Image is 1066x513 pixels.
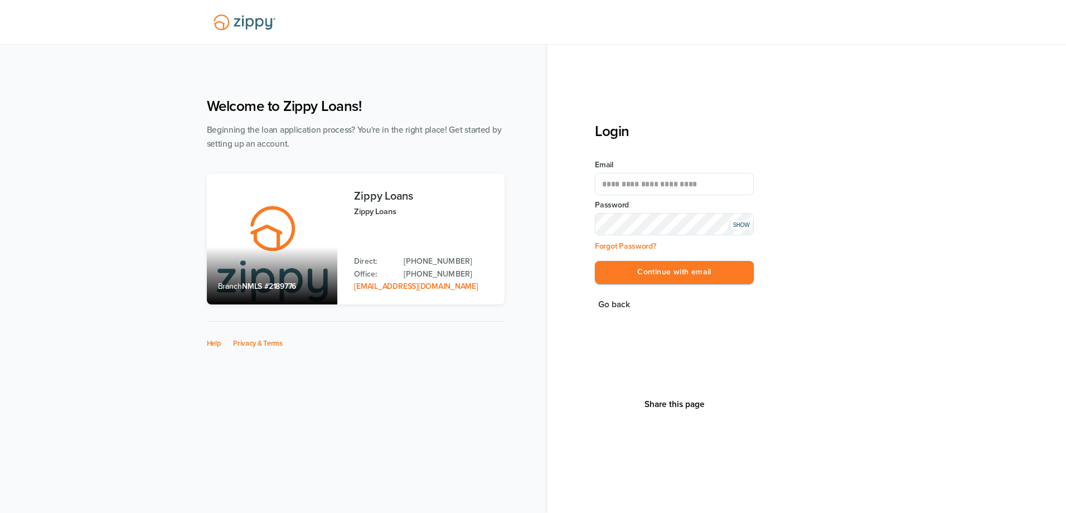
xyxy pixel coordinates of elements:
label: Password [595,200,754,211]
h1: Welcome to Zippy Loans! [207,98,505,115]
a: Forgot Password? [595,241,656,251]
h3: Login [595,123,754,140]
div: SHOW [730,220,752,230]
button: Go back [595,297,633,312]
a: Privacy & Terms [233,339,283,348]
label: Email [595,159,754,171]
a: Email Address: zippyguide@zippymh.com [354,282,478,291]
h3: Zippy Loans [354,190,493,202]
p: Direct: [354,255,393,268]
input: Email Address [595,173,754,195]
input: Input Password [595,213,754,235]
a: Direct Phone: 512-975-2947 [404,255,493,268]
button: Continue with email [595,261,754,284]
button: Share This Page [641,399,708,410]
a: Help [207,339,221,348]
a: Office Phone: 512-975-2947 [404,268,493,280]
span: Branch [218,282,243,291]
p: Zippy Loans [354,205,493,218]
span: Beginning the loan application process? You're in the right place! Get started by setting up an a... [207,125,502,149]
img: Lender Logo [207,9,282,35]
span: NMLS #2189776 [242,282,296,291]
p: Office: [354,268,393,280]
